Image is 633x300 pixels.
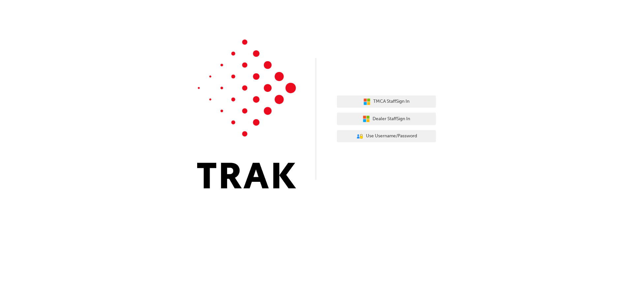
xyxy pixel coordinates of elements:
[197,40,296,188] img: Trak
[337,95,436,108] button: TMCA StaffSign In
[366,132,417,140] span: Use Username/Password
[337,113,436,125] button: Dealer StaffSign In
[337,130,436,143] button: Use Username/Password
[373,115,410,123] span: Dealer Staff Sign In
[373,98,409,105] span: TMCA Staff Sign In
